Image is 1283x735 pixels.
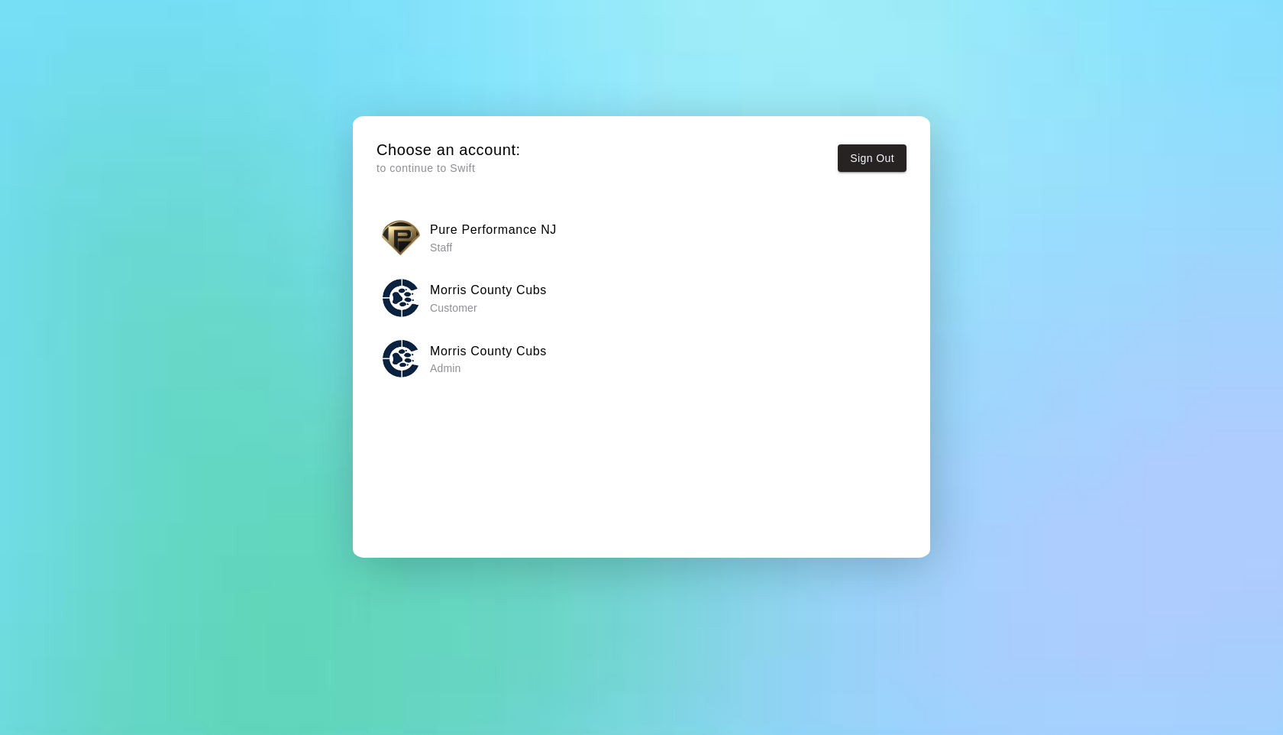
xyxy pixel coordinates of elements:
[838,144,907,173] button: Sign Out
[430,280,547,300] h6: Morris County Cubs
[376,140,521,160] h5: Choose an account:
[382,219,420,257] img: Pure Performance NJ
[376,160,521,176] p: to continue to Swift
[430,361,547,376] p: Admin
[376,274,907,322] button: Morris County CubsMorris County Cubs Customer
[430,342,547,361] h6: Morris County Cubs
[430,220,557,240] h6: Pure Performance NJ
[382,339,420,377] img: Morris County Cubs
[430,240,557,255] p: Staff
[382,279,420,317] img: Morris County Cubs
[376,213,907,261] button: Pure Performance NJPure Performance NJ Staff
[376,335,907,383] button: Morris County CubsMorris County Cubs Admin
[430,300,547,316] p: Customer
